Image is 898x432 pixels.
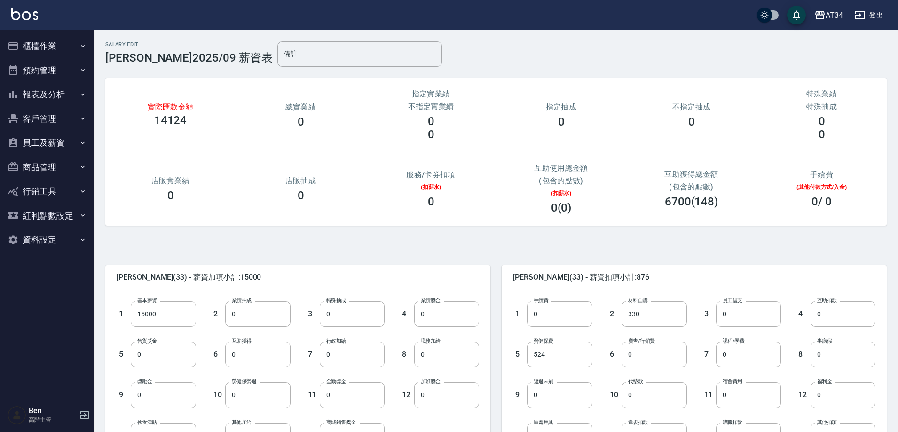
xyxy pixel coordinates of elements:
p: (其他付款方式/入金) [768,183,875,191]
h5: 6 [610,350,619,359]
label: 加班獎金 [421,378,441,385]
h2: 指定抽成 [507,102,615,111]
h5: 7 [704,350,714,359]
h2: 不指定抽成 [638,102,745,111]
label: 其他加給 [232,419,252,426]
h3: 0 [428,115,434,128]
label: 廣告/行銷費 [628,338,655,345]
h3: 0 [819,128,825,141]
label: 代墊款 [628,378,643,385]
h3: 14124 [154,114,187,127]
button: 員工及薪資 [4,131,90,155]
h5: 10 [610,390,619,400]
label: 區處用具 [534,419,553,426]
h3: 0 [167,189,174,202]
h3: 0 [298,115,304,128]
label: 業績抽成 [232,297,252,304]
h3: 0 [819,115,825,128]
button: 紅利點數設定 [4,204,90,228]
button: save [787,6,806,24]
h5: 5 [119,350,128,359]
label: 手續費 [534,297,548,304]
h3: 總實業績 [247,102,354,111]
button: 櫃檯作業 [4,34,90,58]
h2: (包含的點數) [633,182,750,191]
button: 商品管理 [4,155,90,180]
p: 高階主管 [29,416,77,424]
h5: 12 [798,390,808,400]
label: 曠職扣款 [723,419,742,426]
h5: Ben [29,406,77,416]
h5: 11 [704,390,714,400]
button: 客戶管理 [4,107,90,131]
h2: (包含的點數) [507,176,615,185]
p: (扣薪水) [377,183,485,191]
h2: 特殊抽成 [768,102,875,111]
h3: 6700(148) [665,195,718,208]
label: 職務加給 [421,338,441,345]
h2: 店販實業績 [117,176,224,185]
h5: 11 [308,390,317,400]
h5: 3 [704,309,714,319]
button: 登出 [851,7,887,24]
h5: 6 [213,350,223,359]
h3: 0 [558,115,565,128]
label: 違規扣款 [628,419,648,426]
h5: 3 [308,309,317,319]
h5: 4 [402,309,411,319]
h5: 2 [610,309,619,319]
h3: 0 / 0 [811,195,832,208]
h5: 1 [119,309,128,319]
h2: 店販抽成 [247,176,354,185]
div: AT34 [826,9,843,21]
label: 遲退未刷 [534,378,553,385]
label: 課程/學費 [723,338,744,345]
label: 勞健保勞退 [232,378,256,385]
h2: 手續費 [768,170,875,179]
label: 獎勵金 [137,378,152,385]
label: 伙食津貼 [137,419,157,426]
label: 全勤獎金 [326,378,346,385]
label: 行政加給 [326,338,346,345]
h3: 0 [428,128,434,141]
h3: 0 [298,189,304,202]
label: 事病假 [817,338,832,345]
button: 預約管理 [4,58,90,83]
h5: 5 [515,350,525,359]
h5: 4 [798,309,808,319]
label: 員工借支 [723,297,742,304]
h5: 2 [213,309,223,319]
label: 特殊抽成 [326,297,346,304]
button: 報表及分析 [4,82,90,107]
label: 宿舍費用 [723,378,742,385]
h5: 9 [515,390,525,400]
h5: 1 [515,309,525,319]
h5: 8 [798,350,808,359]
h5: 7 [308,350,317,359]
label: 商城銷售獎金 [326,419,356,426]
label: 互助扣款 [817,297,837,304]
h2: 服務/卡券扣項 [377,170,485,179]
h5: 10 [213,390,223,400]
img: Person [8,406,26,424]
label: 基本薪資 [137,297,157,304]
h5: 8 [402,350,411,359]
label: 互助獲得 [232,338,252,345]
button: 資料設定 [4,228,90,252]
span: [PERSON_NAME](33) - 薪資扣項小計:876 [513,273,875,282]
label: 材料自購 [628,297,648,304]
h2: 指定實業績 [377,89,485,98]
span: [PERSON_NAME](33) - 薪資加項小計:15000 [117,273,479,282]
h2: 互助獲得總金額 [633,170,750,179]
h5: 12 [402,390,411,400]
label: 勞健保費 [534,338,553,345]
h2: 特殊業績 [768,89,875,98]
h3: 實際匯款金額 [117,104,224,110]
h3: 0 [428,195,434,208]
h3: [PERSON_NAME]2025/09 薪資表 [105,51,273,64]
h3: 0(0) [551,201,572,214]
h2: 不指定實業績 [377,102,485,111]
h3: 0 [688,115,695,128]
h5: 9 [119,390,128,400]
button: 行銷工具 [4,179,90,204]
